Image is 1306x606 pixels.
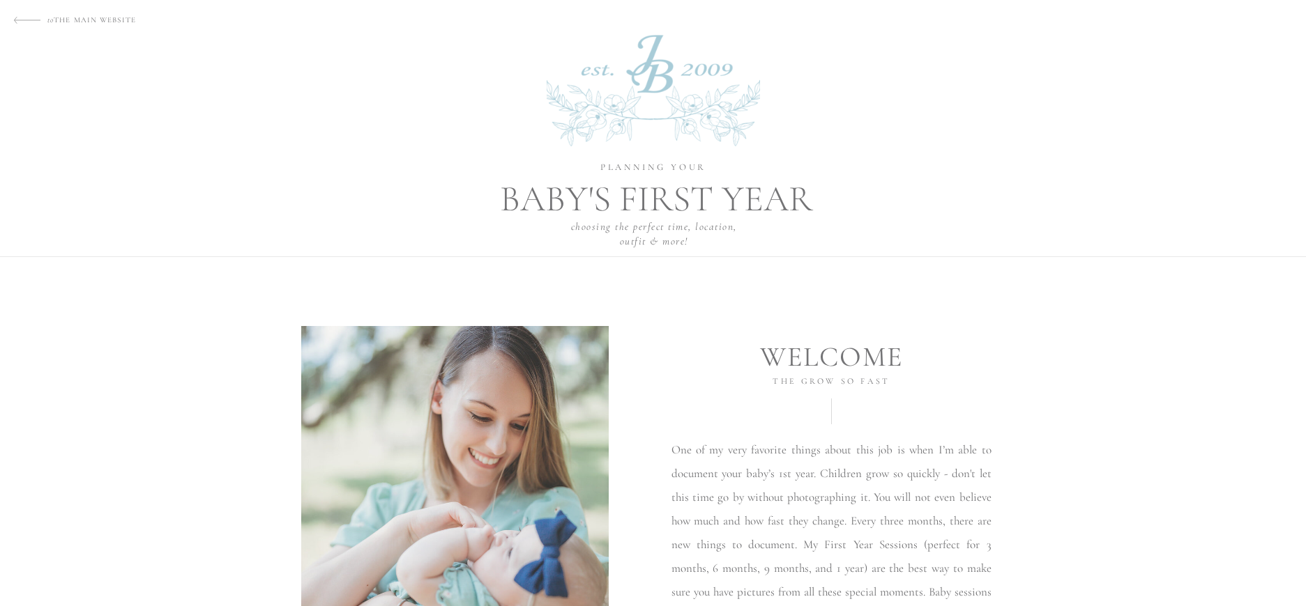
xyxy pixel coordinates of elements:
[689,375,975,388] p: THE GROW SO FAST
[742,340,921,368] h2: welcome
[47,15,54,24] i: to
[566,219,742,261] p: choosing the perfect time, location, outfit & More!
[517,161,791,182] p: PLANNING YOUR
[457,181,856,229] h1: BABY'S FIRST YEAR
[47,13,169,24] a: toTHE MAIN WEBSITE
[47,13,169,24] p: THE MAIN WEBSITE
